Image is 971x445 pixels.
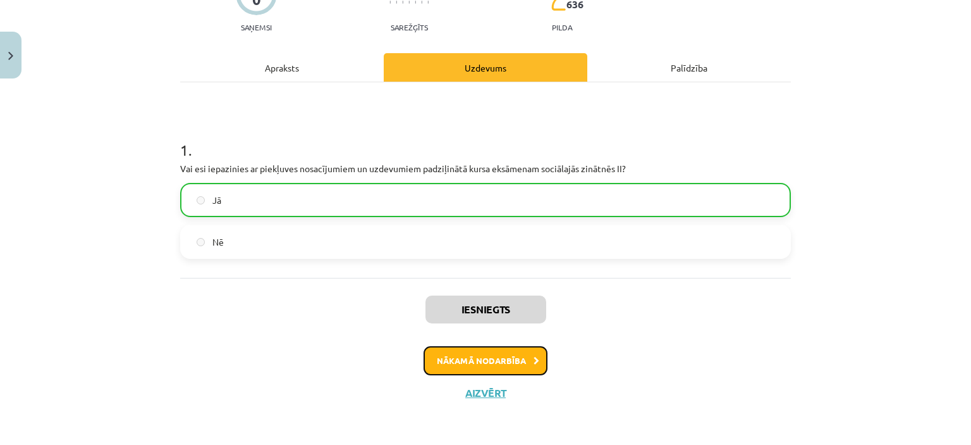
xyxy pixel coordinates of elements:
h1: 1 . [180,119,791,158]
div: Uzdevums [384,53,587,82]
button: Aizvērt [461,387,510,399]
img: icon-short-line-57e1e144782c952c97e751825c79c345078a6d821885a25fce030b3d8c18986b.svg [389,1,391,4]
img: icon-short-line-57e1e144782c952c97e751825c79c345078a6d821885a25fce030b3d8c18986b.svg [427,1,429,4]
p: Saņemsi [236,23,277,32]
div: Apraksts [180,53,384,82]
input: Nē [197,238,205,246]
img: icon-short-line-57e1e144782c952c97e751825c79c345078a6d821885a25fce030b3d8c18986b.svg [421,1,422,4]
img: icon-close-lesson-0947bae3869378f0d4975bcd49f059093ad1ed9edebbc8119c70593378902aed.svg [8,52,13,60]
img: icon-short-line-57e1e144782c952c97e751825c79c345078a6d821885a25fce030b3d8c18986b.svg [415,1,416,4]
p: pilda [552,23,572,32]
span: Nē [212,235,224,249]
span: Jā [212,194,221,207]
p: Vai esi iepazinies ar piekļuves nosacījumiem un uzdevumiem padziļinātā kursa eksāmenam sociālajās... [180,162,791,175]
div: Palīdzība [587,53,791,82]
input: Jā [197,196,205,204]
button: Nākamā nodarbība [424,346,547,375]
button: Iesniegts [425,296,546,323]
img: icon-short-line-57e1e144782c952c97e751825c79c345078a6d821885a25fce030b3d8c18986b.svg [402,1,403,4]
p: Sarežģīts [391,23,428,32]
img: icon-short-line-57e1e144782c952c97e751825c79c345078a6d821885a25fce030b3d8c18986b.svg [396,1,397,4]
img: icon-short-line-57e1e144782c952c97e751825c79c345078a6d821885a25fce030b3d8c18986b.svg [408,1,410,4]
